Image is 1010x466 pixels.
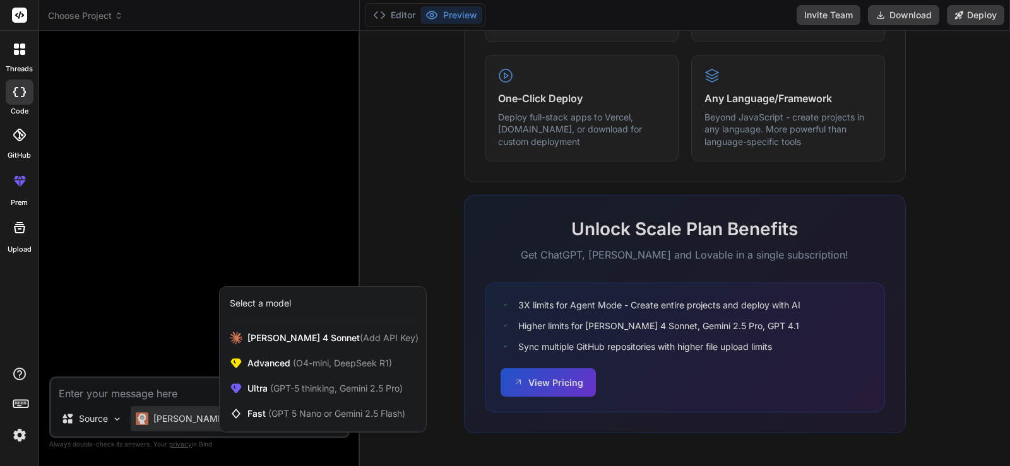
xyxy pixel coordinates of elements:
[268,408,405,419] span: (GPT 5 Nano or Gemini 2.5 Flash)
[11,106,28,117] label: code
[290,358,392,368] span: (O4-mini, DeepSeek R1)
[247,407,405,420] span: Fast
[247,382,403,395] span: Ultra
[268,383,403,393] span: (GPT-5 thinking, Gemini 2.5 Pro)
[8,244,32,255] label: Upload
[8,150,31,161] label: GitHub
[247,357,392,370] span: Advanced
[247,332,419,344] span: [PERSON_NAME] 4 Sonnet
[11,197,28,208] label: prem
[6,64,33,74] label: threads
[360,332,419,343] span: (Add API Key)
[9,424,30,446] img: settings
[230,297,291,310] div: Select a model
